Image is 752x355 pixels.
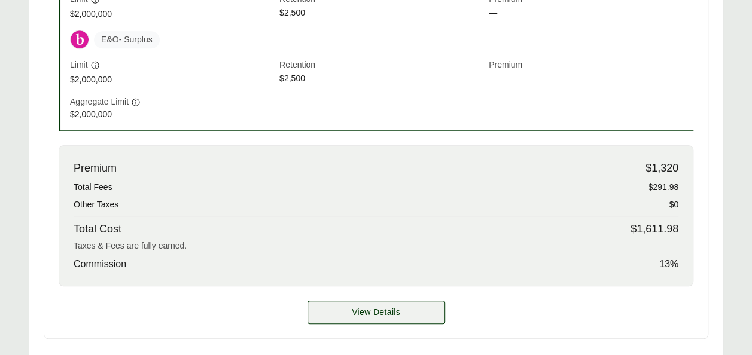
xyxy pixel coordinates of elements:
span: Other Taxes [74,198,118,211]
span: Total Fees [74,181,112,194]
span: Premium [489,59,693,72]
span: — [489,7,693,20]
span: Total Cost [74,221,121,237]
span: — [489,72,693,86]
img: Beazley [71,30,89,48]
span: $1,320 [646,160,678,176]
button: View Details [308,301,445,324]
span: Retention [279,59,484,72]
span: $2,000,000 [70,74,275,86]
span: E&O - Surplus [94,31,160,48]
span: $2,500 [279,72,484,86]
span: $2,000,000 [70,108,275,121]
span: $2,500 [279,7,484,20]
span: Aggregate Limit [70,96,129,108]
span: View Details [352,306,400,319]
span: Commission [74,257,126,271]
span: $291.98 [648,181,678,194]
span: Premium [74,160,117,176]
a: Beazley details [308,301,445,324]
span: Limit [70,59,88,71]
span: $2,000,000 [70,8,275,20]
div: Taxes & Fees are fully earned. [74,240,678,252]
span: $0 [669,198,678,211]
span: 13 % [659,257,678,271]
span: $1,611.98 [631,221,678,237]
